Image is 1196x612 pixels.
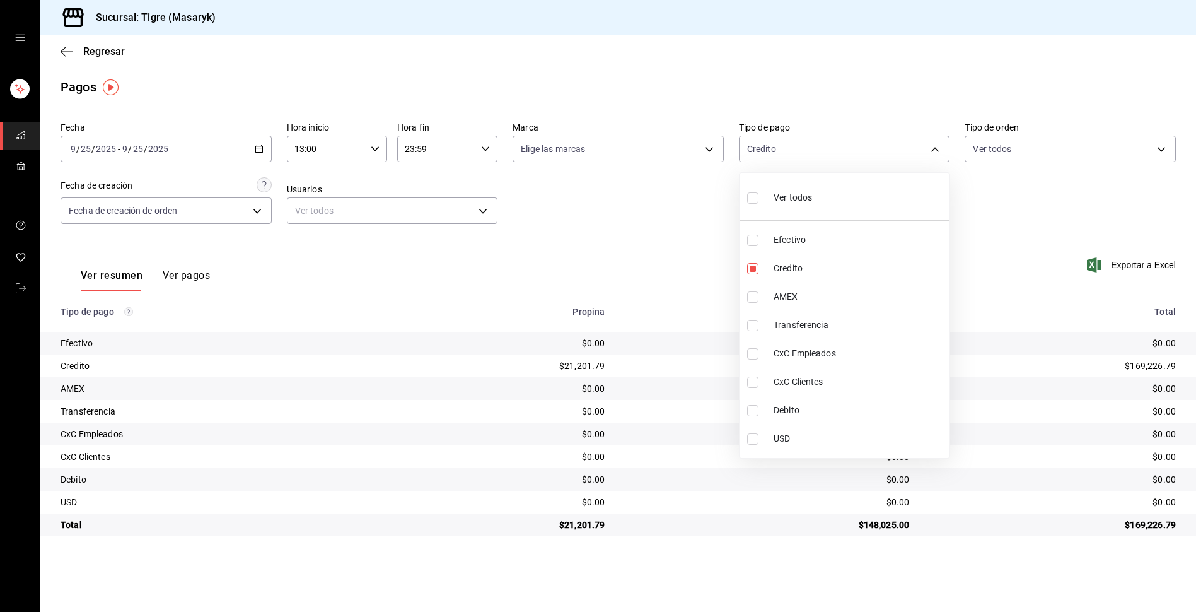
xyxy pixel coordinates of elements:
span: Debito [774,404,944,417]
span: USD [774,432,944,445]
span: CxC Empleados [774,347,944,360]
span: Credito [774,262,944,275]
span: CxC Clientes [774,375,944,389]
span: Ver todos [774,191,812,204]
img: Tooltip marker [103,79,119,95]
span: Efectivo [774,233,944,247]
span: AMEX [774,290,944,303]
span: Transferencia [774,319,944,332]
